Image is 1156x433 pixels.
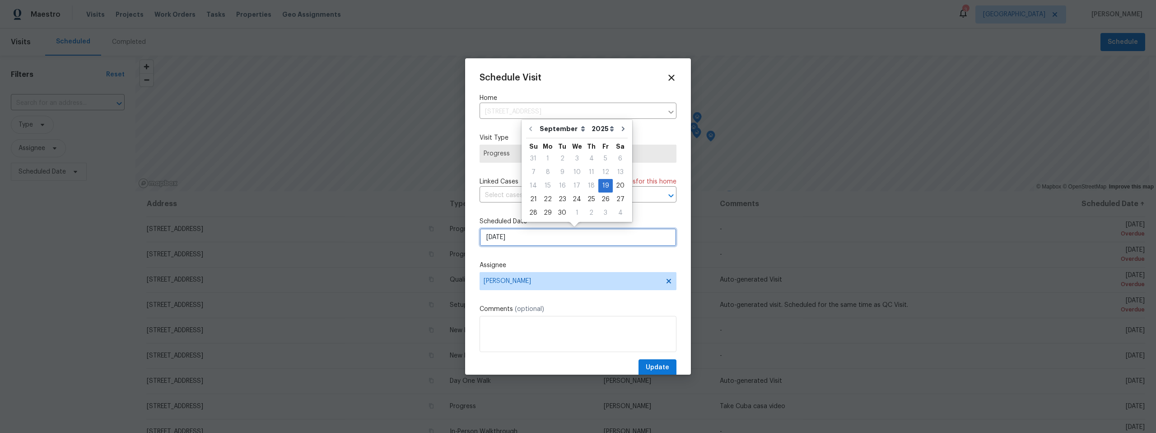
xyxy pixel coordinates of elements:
div: Sun Sep 28 2025 [526,206,541,220]
div: 14 [526,179,541,192]
div: 3 [569,152,584,165]
div: Sat Sep 27 2025 [613,193,628,206]
div: 1 [569,207,584,219]
span: Close [667,73,676,83]
select: Month [537,122,589,136]
div: Mon Sep 08 2025 [541,165,555,179]
label: Assignee [480,261,676,270]
div: Sat Sep 06 2025 [613,152,628,165]
abbr: Thursday [587,143,596,150]
select: Year [589,122,616,136]
div: 5 [598,152,613,165]
div: 1 [541,152,555,165]
div: Fri Sep 26 2025 [598,193,613,206]
span: Schedule Visit [480,73,541,82]
label: Home [480,94,676,103]
div: Sun Aug 31 2025 [526,152,541,165]
div: 7 [526,166,541,179]
span: Progress [484,149,672,158]
div: 6 [613,152,628,165]
span: Linked Cases [480,177,518,186]
div: Tue Sep 09 2025 [555,165,569,179]
span: [PERSON_NAME] [484,278,661,285]
div: Fri Sep 05 2025 [598,152,613,165]
abbr: Wednesday [572,143,582,150]
div: 12 [598,166,613,179]
div: 18 [584,179,598,192]
div: 27 [613,193,628,206]
label: Comments [480,305,676,314]
div: Mon Sep 01 2025 [541,152,555,165]
div: Mon Sep 22 2025 [541,193,555,206]
div: 30 [555,207,569,219]
button: Update [639,359,676,376]
div: Sun Sep 21 2025 [526,193,541,206]
abbr: Saturday [616,143,625,150]
button: Go to previous month [524,120,537,138]
abbr: Monday [543,143,553,150]
div: Sun Sep 14 2025 [526,179,541,193]
div: Wed Sep 03 2025 [569,152,584,165]
input: Select cases [480,188,651,202]
div: Sat Sep 13 2025 [613,165,628,179]
span: Update [646,362,669,373]
div: 24 [569,193,584,206]
div: Sun Sep 07 2025 [526,165,541,179]
div: 25 [584,193,598,206]
div: Tue Sep 30 2025 [555,206,569,220]
div: Wed Sep 24 2025 [569,193,584,206]
label: Visit Type [480,133,676,142]
div: 10 [569,166,584,179]
div: 17 [569,179,584,192]
div: 28 [526,207,541,219]
div: Thu Sep 25 2025 [584,193,598,206]
div: Mon Sep 29 2025 [541,206,555,220]
div: 29 [541,207,555,219]
div: Fri Sep 12 2025 [598,165,613,179]
abbr: Friday [602,143,609,150]
div: Thu Oct 02 2025 [584,206,598,220]
div: Thu Sep 18 2025 [584,179,598,193]
div: Wed Sep 17 2025 [569,179,584,193]
abbr: Tuesday [558,143,566,150]
abbr: Sunday [529,143,538,150]
div: 20 [613,179,628,192]
div: 4 [613,207,628,219]
label: Scheduled Date [480,217,676,226]
input: Enter in an address [480,105,663,119]
input: M/D/YYYY [480,228,676,246]
div: 11 [584,166,598,179]
div: 3 [598,207,613,219]
div: 26 [598,193,613,206]
div: 23 [555,193,569,206]
div: 13 [613,166,628,179]
div: 2 [555,152,569,165]
div: Wed Sep 10 2025 [569,165,584,179]
div: 2 [584,207,598,219]
div: 15 [541,179,555,192]
div: 16 [555,179,569,192]
div: 8 [541,166,555,179]
div: Fri Oct 03 2025 [598,206,613,220]
div: Tue Sep 23 2025 [555,193,569,206]
div: Mon Sep 15 2025 [541,179,555,193]
div: 31 [526,152,541,165]
div: Thu Sep 11 2025 [584,165,598,179]
div: 21 [526,193,541,206]
div: Sat Sep 20 2025 [613,179,628,193]
div: 19 [598,179,613,192]
div: 9 [555,166,569,179]
div: Tue Sep 02 2025 [555,152,569,165]
div: Sat Oct 04 2025 [613,206,628,220]
div: 22 [541,193,555,206]
button: Open [665,189,677,202]
div: 4 [584,152,598,165]
button: Go to next month [616,120,630,138]
div: Fri Sep 19 2025 [598,179,613,193]
div: Wed Oct 01 2025 [569,206,584,220]
span: (optional) [515,306,544,312]
div: Thu Sep 04 2025 [584,152,598,165]
div: Tue Sep 16 2025 [555,179,569,193]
